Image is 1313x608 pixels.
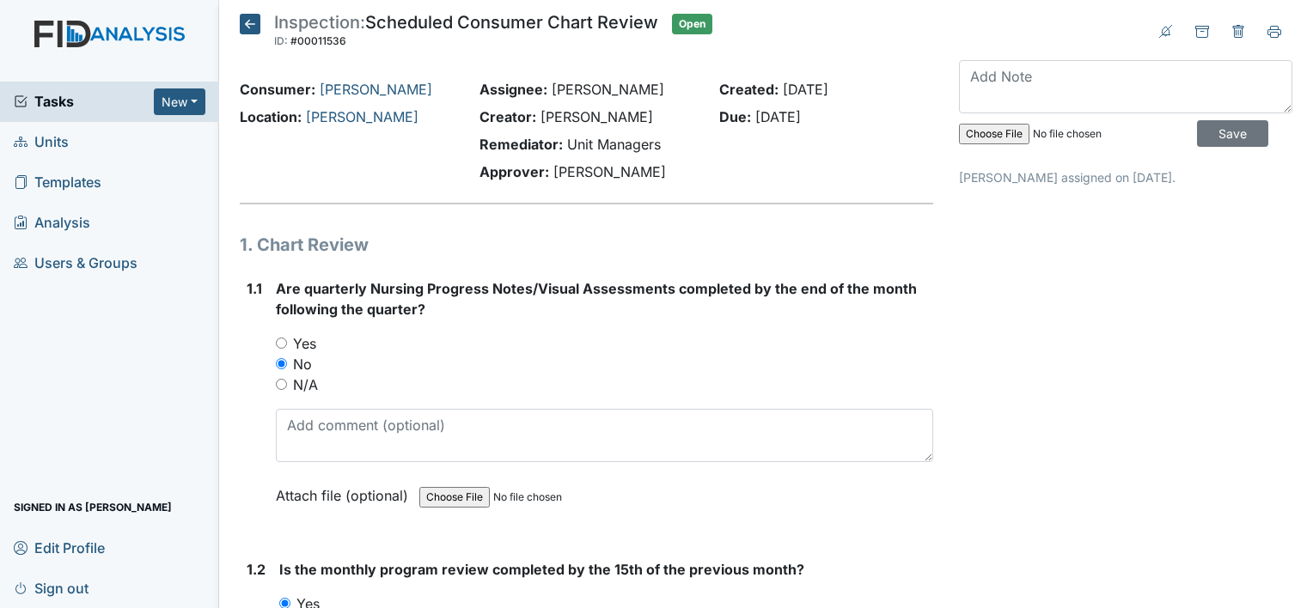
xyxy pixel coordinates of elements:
[240,108,302,125] strong: Location:
[719,108,751,125] strong: Due:
[276,337,287,349] input: Yes
[247,278,262,299] label: 1.1
[719,81,779,98] strong: Created:
[276,280,917,318] span: Are quarterly Nursing Progress Notes/Visual Assessments completed by the end of the month followi...
[14,534,105,561] span: Edit Profile
[240,232,933,258] h1: 1. Chart Review
[14,250,137,277] span: Users & Groups
[320,81,432,98] a: [PERSON_NAME]
[479,136,563,153] strong: Remediator:
[479,163,549,180] strong: Approver:
[274,12,365,33] span: Inspection:
[14,91,154,112] a: Tasks
[479,108,536,125] strong: Creator:
[274,34,288,47] span: ID:
[540,108,653,125] span: [PERSON_NAME]
[279,561,804,578] span: Is the monthly program review completed by the 15th of the previous month?
[14,494,172,520] span: Signed in as [PERSON_NAME]
[14,210,90,236] span: Analysis
[247,559,266,580] label: 1.2
[755,108,801,125] span: [DATE]
[479,81,547,98] strong: Assignee:
[290,34,346,47] span: #00011536
[14,575,89,601] span: Sign out
[1197,120,1268,147] input: Save
[293,354,312,374] label: No
[154,88,205,115] button: New
[274,14,658,52] div: Scheduled Consumer Chart Review
[14,169,101,196] span: Templates
[567,136,661,153] span: Unit Managers
[959,168,1292,186] p: [PERSON_NAME] assigned on [DATE].
[293,333,316,354] label: Yes
[14,129,69,155] span: Units
[552,81,664,98] span: [PERSON_NAME]
[276,476,415,506] label: Attach file (optional)
[672,14,712,34] span: Open
[276,358,287,369] input: No
[783,81,828,98] span: [DATE]
[306,108,418,125] a: [PERSON_NAME]
[293,374,318,395] label: N/A
[276,379,287,390] input: N/A
[553,163,666,180] span: [PERSON_NAME]
[240,81,315,98] strong: Consumer:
